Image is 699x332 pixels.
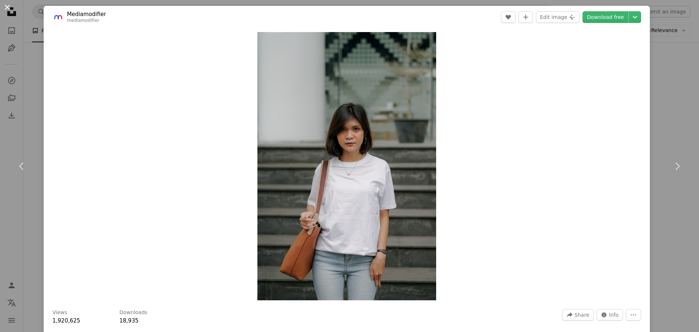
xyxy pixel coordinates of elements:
[119,317,139,324] span: 18,935
[52,309,67,316] h3: Views
[518,11,533,23] button: Add to Collection
[67,18,99,23] a: mediamodifier
[257,32,436,300] button: Zoom in on this image
[501,11,516,23] button: Like
[655,131,699,201] a: Next
[52,317,80,324] span: 1,920,625
[257,32,436,300] img: woman in white crew neck t-shirt and brown leather sling bag
[582,11,628,23] a: Download free
[119,309,147,316] h3: Downloads
[629,11,641,23] button: Choose download size
[562,309,593,321] button: Share this image
[609,309,619,320] span: Info
[626,309,641,321] button: More Actions
[536,11,580,23] button: Edit image
[67,11,106,18] a: Mediamodifier
[597,309,623,321] button: Stats about this image
[574,309,589,320] span: Share
[52,11,64,23] img: Go to Mediamodifier's profile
